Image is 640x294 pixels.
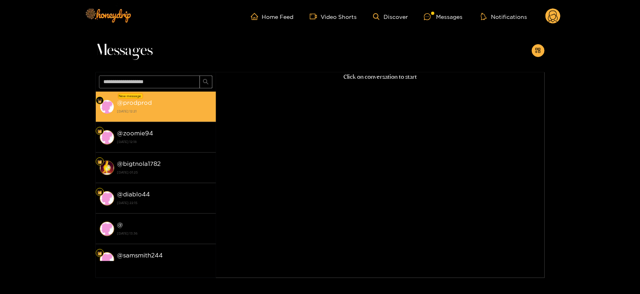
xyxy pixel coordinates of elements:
a: Discover [373,13,408,20]
span: home [251,13,262,20]
img: conversation [100,252,114,267]
strong: @ diablo44 [117,191,150,198]
div: Messages [424,12,462,21]
span: appstore-add [535,47,541,54]
strong: [DATE] 13:36 [117,230,212,237]
p: Click on conversation to start [216,72,545,82]
strong: [DATE] 12:21 [117,108,212,115]
img: Fan Level [97,98,102,103]
span: Messages [96,41,153,60]
a: Home Feed [251,13,294,20]
img: conversation [100,130,114,145]
strong: @ prodprod [117,99,152,106]
span: video-camera [310,13,321,20]
strong: [DATE] 12:18 [117,138,212,145]
strong: [DATE] 01:25 [117,169,212,176]
strong: @ bigtnola1782 [117,160,161,167]
strong: [DATE] 13:36 [117,260,212,267]
img: Fan Level [97,251,102,256]
strong: [DATE] 22:15 [117,199,212,206]
img: conversation [100,191,114,206]
strong: @ zoomie94 [117,130,153,137]
strong: @ samsmith244 [117,252,163,259]
img: conversation [100,100,114,114]
img: conversation [100,161,114,175]
div: New message [118,93,143,99]
img: conversation [100,222,114,236]
img: Fan Level [97,129,102,134]
strong: @ [117,221,123,228]
img: Fan Level [97,190,102,195]
button: Notifications [478,12,529,20]
button: search [200,76,212,88]
img: Fan Level [97,159,102,164]
a: Video Shorts [310,13,357,20]
button: appstore-add [532,44,545,57]
span: search [203,79,209,86]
